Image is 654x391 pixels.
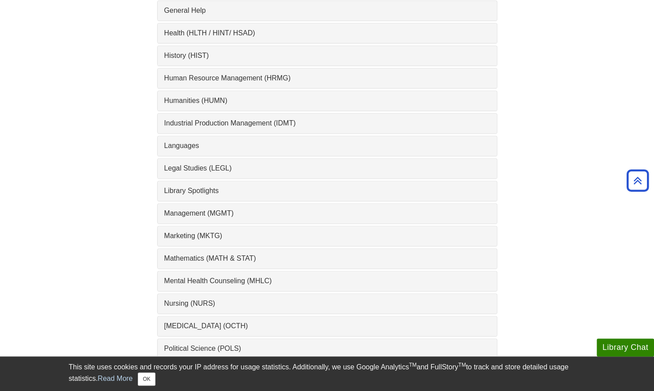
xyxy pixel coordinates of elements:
button: Library Chat [597,338,654,357]
a: Management (MGMT) [164,208,490,219]
a: General Help [164,5,490,16]
div: This site uses cookies and records your IP address for usage statistics. Additionally, we use Goo... [69,362,586,386]
button: Close [138,372,155,386]
sup: TM [409,362,416,368]
a: Health (HLTH / HINT/ HSAD) [164,28,490,38]
a: Library Spotlights [164,186,490,196]
a: Industrial Production Management (IDMT) [164,118,490,129]
a: Back to Top [624,175,652,186]
a: Marketing (MKTG) [164,231,490,241]
sup: TM [458,362,466,368]
a: Legal Studies (LEGL) [164,163,490,174]
a: Human Resource Management (HRMG) [164,73,490,84]
a: History (HIST) [164,50,490,61]
a: Mental Health Counseling (MHLC) [164,276,490,286]
a: Mathematics (MATH & STAT) [164,253,490,264]
a: Read More [98,375,132,382]
a: Political Science (POLS) [164,343,490,354]
a: Languages [164,140,490,151]
a: [MEDICAL_DATA] (OCTH) [164,321,490,331]
a: Humanities (HUMN) [164,95,490,106]
a: Nursing (NURS) [164,298,490,309]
